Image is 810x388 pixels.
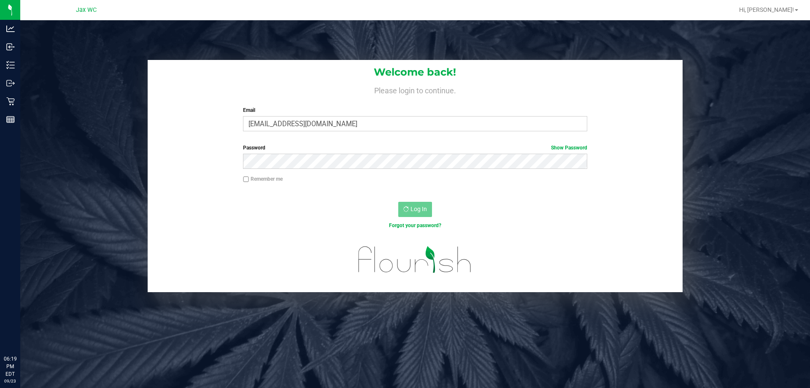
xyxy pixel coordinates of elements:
[243,176,249,182] input: Remember me
[348,238,482,281] img: flourish_logo.svg
[243,145,265,151] span: Password
[6,43,15,51] inline-svg: Inbound
[6,115,15,124] inline-svg: Reports
[243,106,587,114] label: Email
[6,97,15,106] inline-svg: Retail
[398,202,432,217] button: Log In
[6,24,15,33] inline-svg: Analytics
[6,79,15,87] inline-svg: Outbound
[76,6,97,14] span: Jax WC
[739,6,794,13] span: Hi, [PERSON_NAME]!
[6,61,15,69] inline-svg: Inventory
[4,378,16,384] p: 09/23
[389,222,441,228] a: Forgot your password?
[4,355,16,378] p: 06:19 PM EDT
[551,145,587,151] a: Show Password
[410,206,427,212] span: Log In
[243,175,283,183] label: Remember me
[148,84,683,95] h4: Please login to continue.
[148,67,683,78] h1: Welcome back!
